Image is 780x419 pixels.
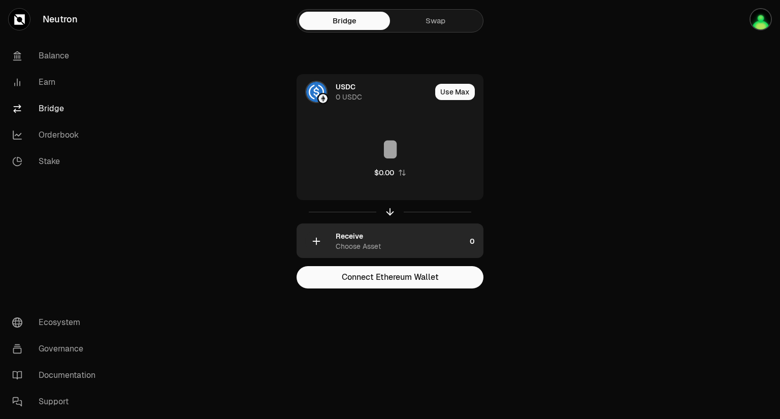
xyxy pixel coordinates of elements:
[4,148,110,175] a: Stake
[4,95,110,122] a: Bridge
[297,224,466,259] div: ReceiveChoose Asset
[374,168,406,178] button: $0.00
[4,69,110,95] a: Earn
[336,231,363,241] div: Receive
[4,362,110,389] a: Documentation
[750,8,772,30] img: TNT4
[390,12,481,30] a: Swap
[299,12,390,30] a: Bridge
[4,389,110,415] a: Support
[470,224,483,259] div: 0
[374,168,394,178] div: $0.00
[318,94,328,103] img: Ethereum Logo
[4,122,110,148] a: Orderbook
[336,82,355,92] div: USDC
[336,92,362,102] div: 0 USDC
[297,75,431,109] div: USDC LogoEthereum LogoUSDC0 USDC
[306,82,327,102] img: USDC Logo
[4,336,110,362] a: Governance
[4,43,110,69] a: Balance
[435,84,475,100] button: Use Max
[336,241,381,251] div: Choose Asset
[4,309,110,336] a: Ecosystem
[297,224,483,259] button: ReceiveChoose Asset0
[297,266,483,288] button: Connect Ethereum Wallet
